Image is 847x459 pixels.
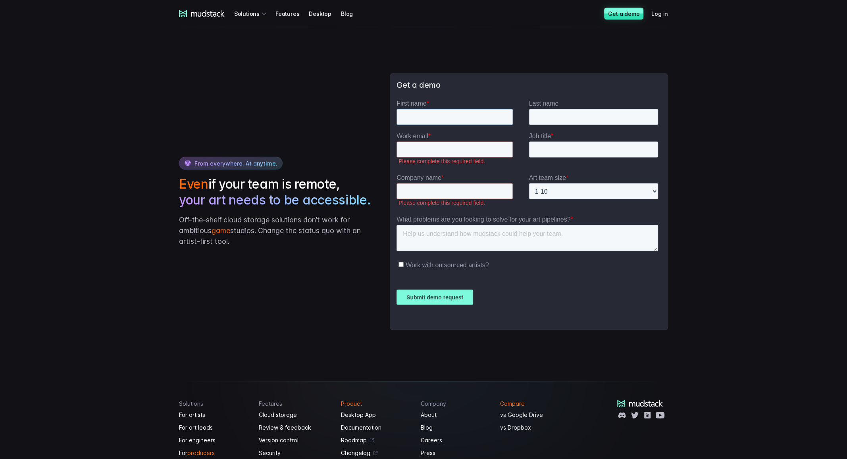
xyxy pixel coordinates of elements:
span: From everywhere. At any . [194,160,277,167]
a: Press [421,448,491,458]
h2: if your team is remote, [179,176,374,208]
a: vs Google Drive [500,410,570,420]
a: Careers [421,436,491,445]
a: Roadmap [341,436,411,445]
h4: Company [421,400,491,407]
a: Desktop [309,6,341,21]
xt-mark: producers [187,448,215,458]
a: Blog [421,423,491,432]
h3: Get a demo [397,80,661,90]
a: Version control [259,436,332,445]
a: vs Dropbox [500,423,570,432]
div: Solutions [234,6,269,21]
a: Features [275,6,309,21]
a: Get a demo [604,8,643,20]
a: About [421,410,491,420]
a: For artists [179,410,249,420]
xt-mark: time [263,160,276,167]
xt-mark: Even [179,176,208,192]
xt-mark: game [212,226,230,235]
a: Desktop App [341,410,411,420]
a: mudstack logo [179,10,225,17]
p: Off-the-shelf cloud storage solutions don’t work for ambitious studios. Change the status quo wit... [179,214,374,247]
a: Forproducers [179,448,249,458]
a: Security [259,448,332,458]
a: Blog [341,6,362,21]
a: Cloud storage [259,410,332,420]
a: Changelog [341,448,411,458]
a: Review & feedback [259,423,332,432]
xt-mark: Product [341,400,362,407]
a: Documentation [341,423,411,432]
a: Log in [651,6,678,21]
a: mudstack logo [617,400,663,407]
span: your art needs to be accessible. [179,192,370,208]
iframe: Form 1 [397,100,661,324]
h4: Features [259,400,332,407]
a: For engineers [179,436,249,445]
xt-mark: Compare [500,400,525,407]
h4: Solutions [179,400,249,407]
a: For art leads [179,423,249,432]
